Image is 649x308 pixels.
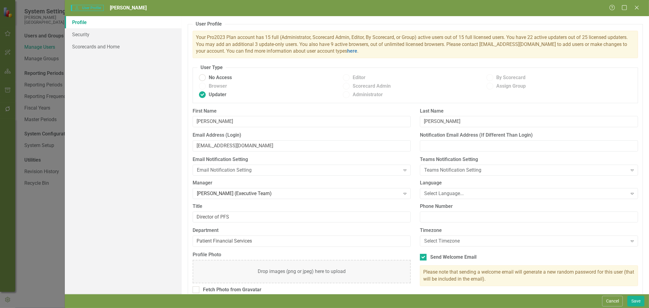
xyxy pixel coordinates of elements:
button: Cancel [602,296,623,306]
a: Scorecards and Home [65,40,182,53]
div: [PERSON_NAME] (Executive Team) [197,190,400,197]
span: Scorecard Admin [353,83,391,90]
div: Email Notification Setting [197,166,400,173]
span: Browser [209,83,227,90]
div: Select Timezone [424,238,627,245]
a: here [347,48,357,54]
label: Timezone [420,227,638,234]
div: Drop images (png or jpeg) here to upload [258,268,346,275]
span: By Scorecard [496,74,525,81]
span: No Access [209,74,232,81]
label: Last Name [420,108,638,115]
label: Notification Email Address (If Different Than Login) [420,132,638,139]
span: Your Pro2023 Plan account has 15 full (Administrator, Scorecard Admin, Editor, By Scorecard, or G... [196,34,628,54]
a: Security [65,28,182,40]
legend: User Type [197,64,226,71]
label: First Name [193,108,411,115]
label: Email Notification Setting [193,156,411,163]
legend: User Profile [193,21,225,28]
label: Language [420,180,638,187]
div: Fetch Photo from Gravatar [203,286,261,293]
span: Administrator [353,91,383,98]
span: Editor [353,74,365,81]
div: Select Language... [424,190,627,197]
label: Phone Number [420,203,638,210]
div: Please note that sending a welcome email will generate a new random password for this user (that ... [420,265,638,286]
div: Send Welcome Email [430,254,476,261]
label: Teams Notification Setting [420,156,638,163]
span: User Profile [71,5,103,11]
label: Email Address (Login) [193,132,411,139]
span: Assign Group [496,83,526,90]
span: [PERSON_NAME] [110,5,147,11]
label: Department [193,227,411,234]
div: Teams Notification Setting [424,166,627,173]
label: Title [193,203,411,210]
a: Profile [65,16,182,28]
span: Updater [209,91,226,98]
label: Manager [193,180,411,187]
button: Save [627,296,644,306]
label: Profile Photo [193,251,411,258]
